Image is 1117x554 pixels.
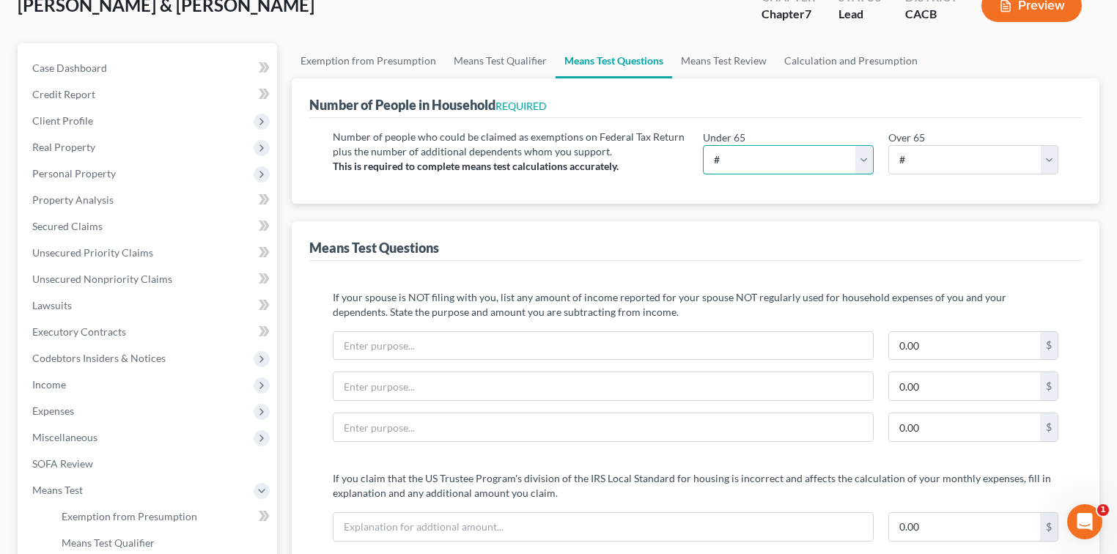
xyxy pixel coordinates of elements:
a: Lawsuits [21,292,277,319]
a: Means Test Review [672,43,775,78]
span: Property Analysis [32,193,114,206]
iframe: Intercom live chat [1067,504,1102,539]
input: Enter purpose... [333,332,873,360]
span: Lawsuits [32,299,72,311]
a: Credit Report [21,81,277,108]
input: Enter purpose... [333,372,873,400]
a: Secured Claims [21,213,277,240]
strong: This is required to complete means test calculations accurately. [333,160,619,172]
input: 0.00 [889,372,1041,400]
a: Unsecured Nonpriority Claims [21,266,277,292]
span: Real Property [32,141,95,153]
span: Unsecured Nonpriority Claims [32,273,172,285]
span: 1 [1097,504,1109,516]
div: $ [1040,332,1058,360]
a: Exemption from Presumption [292,43,445,78]
input: 0.00 [889,413,1041,441]
a: Property Analysis [21,187,277,213]
input: 0.00 [889,513,1041,541]
a: Calculation and Presumption [775,43,926,78]
div: $ [1040,372,1058,400]
span: Personal Property [32,167,116,180]
div: Means Test Questions [309,239,439,256]
a: SOFA Review [21,451,277,477]
span: Codebtors Insiders & Notices [32,352,166,364]
input: Explanation for addtional amount... [333,513,873,541]
a: Means Test Questions [556,43,672,78]
span: Means Test Qualifier [62,536,155,549]
span: Executory Contracts [32,325,126,338]
span: Secured Claims [32,220,103,232]
span: Miscellaneous [32,431,97,443]
div: Number of People in Household [309,96,547,114]
span: SOFA Review [32,457,93,470]
span: Credit Report [32,88,95,100]
div: Chapter [762,6,815,23]
label: Over 65 [888,130,925,145]
div: CACB [905,6,958,23]
a: Case Dashboard [21,55,277,81]
span: Case Dashboard [32,62,107,74]
span: Client Profile [32,114,93,127]
div: $ [1040,513,1058,541]
p: If you claim that the US Trustee Program's division of the IRS Local Standard for housing is inco... [333,471,1058,501]
span: REQUIRED [495,100,547,112]
span: 7 [805,7,811,21]
div: $ [1040,413,1058,441]
a: Means Test Qualifier [445,43,556,78]
span: Exemption from Presumption [62,510,197,522]
label: Under 65 [703,130,745,145]
span: Means Test [32,484,83,496]
a: Executory Contracts [21,319,277,345]
div: Lead [838,6,882,23]
input: 0.00 [889,332,1041,360]
input: Enter purpose... [333,413,873,441]
a: Exemption from Presumption [50,503,277,530]
span: Expenses [32,405,74,417]
span: Unsecured Priority Claims [32,246,153,259]
p: Number of people who could be claimed as exemptions on Federal Tax Return plus the number of addi... [333,130,688,159]
p: If your spouse is NOT filing with you, list any amount of income reported for your spouse NOT reg... [333,290,1058,320]
a: Unsecured Priority Claims [21,240,277,266]
span: Income [32,378,66,391]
